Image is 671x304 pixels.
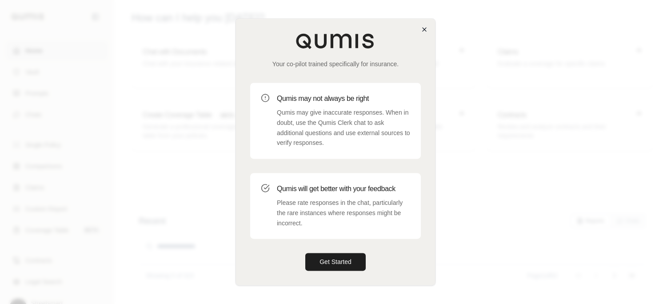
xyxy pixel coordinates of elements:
p: Your co-pilot trained specifically for insurance. [250,60,421,68]
button: Get Started [305,253,366,271]
h3: Qumis will get better with your feedback [277,184,410,194]
h3: Qumis may not always be right [277,93,410,104]
p: Qumis may give inaccurate responses. When in doubt, use the Qumis Clerk chat to ask additional qu... [277,108,410,148]
p: Please rate responses in the chat, particularly the rare instances where responses might be incor... [277,198,410,228]
img: Qumis Logo [296,33,375,49]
